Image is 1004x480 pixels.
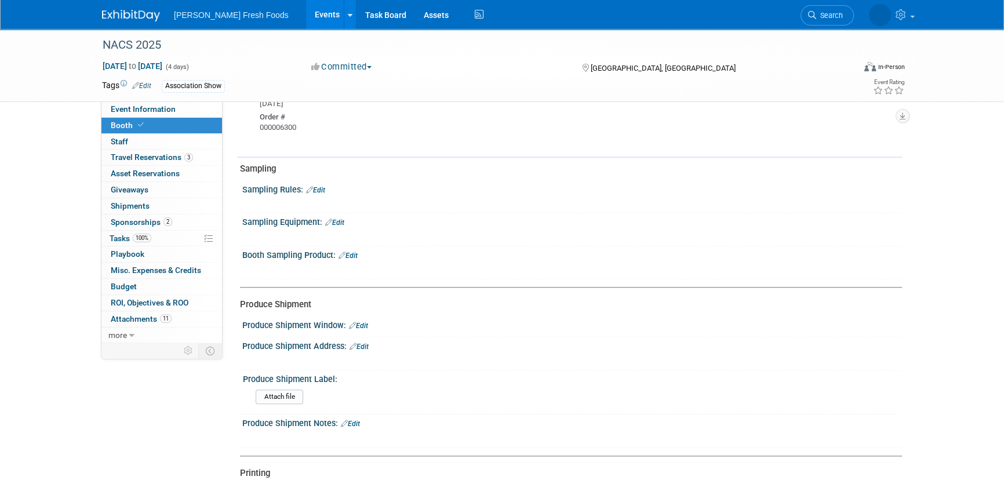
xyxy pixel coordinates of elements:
span: Misc. Expenses & Credits [111,266,201,275]
span: Travel Reservations [111,152,193,162]
span: Event Information [111,104,176,114]
span: 3 [184,153,193,162]
span: Budget [111,282,137,291]
a: Edit [341,420,360,428]
a: Edit [349,322,368,330]
a: Shipments [101,198,222,214]
span: more [108,330,127,340]
span: Attachments [111,314,172,323]
a: Search [801,5,854,26]
a: Edit [339,252,358,260]
span: Asset Reservations [111,169,180,178]
a: Edit [132,82,151,90]
span: Playbook [111,249,144,259]
div: [DATE] [260,99,893,110]
span: [PERSON_NAME] Fresh Foods [174,10,289,20]
div: Printing [240,467,893,479]
a: Booth [101,118,222,133]
a: Playbook [101,246,222,262]
span: [DATE] [DATE] [102,61,163,71]
img: Format-Inperson.png [864,62,876,71]
td: Tags [102,79,151,93]
span: Shipments [111,201,150,210]
span: Search [816,11,843,20]
span: 11 [160,314,172,323]
div: Produce Shipment [240,299,893,311]
span: 2 [163,217,172,226]
img: Courtney Law [869,4,891,26]
span: [GEOGRAPHIC_DATA], [GEOGRAPHIC_DATA] [590,64,735,72]
div: Produce Shipment Notes: [242,414,902,430]
a: Edit [350,343,369,351]
a: Misc. Expenses & Credits [101,263,222,278]
a: Budget [101,279,222,294]
div: Produce Shipment Label: [243,370,897,385]
a: Event Information [101,101,222,117]
a: Staff [101,134,222,150]
div: Sampling Rules: [242,181,902,196]
a: Tasks100% [101,231,222,246]
a: ROI, Objectives & ROO [101,295,222,311]
div: Event Format [785,60,905,78]
div: Event Rating [873,79,904,85]
td: Toggle Event Tabs [199,343,223,358]
button: Committed [307,61,376,73]
a: Edit [325,219,344,227]
div: In-Person [878,63,905,71]
div: Order # [260,110,893,123]
a: Attachments11 [101,311,222,327]
a: Travel Reservations3 [101,150,222,165]
span: ROI, Objectives & ROO [111,298,188,307]
span: 100% [133,234,151,242]
div: 000006300 [260,122,893,133]
a: Asset Reservations [101,166,222,181]
span: Giveaways [111,185,148,194]
div: Produce Shipment Address: [242,337,902,352]
div: Sampling [240,163,893,175]
a: Giveaways [101,182,222,198]
img: ExhibitDay [102,10,160,21]
span: (4 days) [165,63,189,71]
div: Sampling Equipment: [242,213,902,228]
div: Booth Sampling Product: [242,246,902,261]
i: Booth reservation complete [138,122,144,128]
span: Sponsorships [111,217,172,227]
div: Produce Shipment Window: [242,317,902,332]
a: Edit [306,186,325,194]
a: Sponsorships2 [101,214,222,230]
a: more [101,328,222,343]
span: Staff [111,137,128,146]
div: Association Show [162,80,225,92]
span: Booth [111,121,146,130]
span: Tasks [110,234,151,243]
td: Personalize Event Tab Strip [179,343,199,358]
div: NACS 2025 [99,35,836,56]
span: to [127,61,138,71]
